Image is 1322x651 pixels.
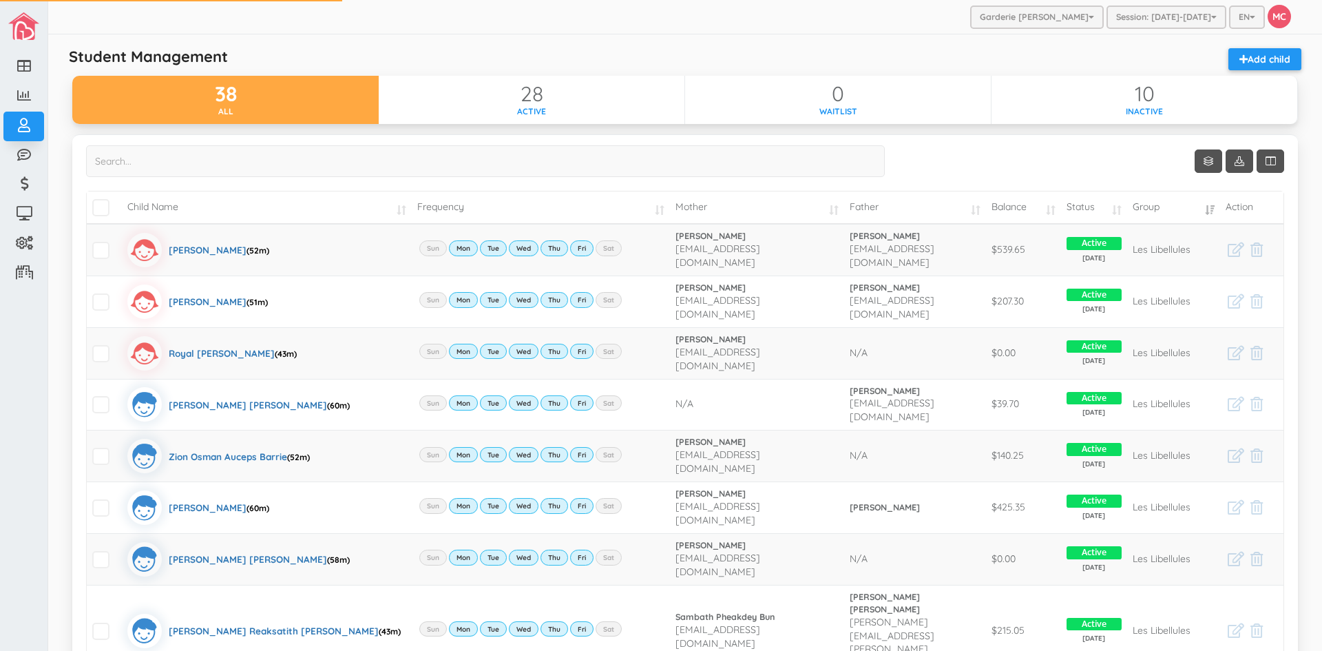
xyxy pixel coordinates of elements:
[596,621,622,637] label: Sat
[246,503,269,513] span: (60m)
[127,387,162,422] img: boyicon.svg
[379,626,401,637] span: (43m)
[287,452,310,462] span: (52m)
[596,344,622,359] label: Sat
[1067,254,1122,263] span: [DATE]
[449,344,478,359] label: Mon
[675,611,839,623] a: Sambath Pheakdey Bun
[127,387,350,422] a: [PERSON_NAME] [PERSON_NAME](60m)
[1127,224,1221,276] td: Les Libellules
[670,192,844,224] td: Mother: activate to sort column ascending
[1067,304,1122,314] span: [DATE]
[449,621,478,637] label: Mon
[850,397,934,423] span: [EMAIL_ADDRESS][DOMAIN_NAME]
[8,12,39,40] img: image
[675,346,760,372] span: [EMAIL_ADDRESS][DOMAIN_NAME]
[122,192,412,224] td: Child Name: activate to sort column ascending
[419,621,447,637] label: Sun
[986,533,1061,585] td: $0.00
[570,621,594,637] label: Fri
[1067,392,1122,405] span: Active
[127,336,297,371] a: Royal [PERSON_NAME](43m)
[275,349,297,359] span: (43m)
[1067,563,1122,572] span: [DATE]
[675,488,839,500] a: [PERSON_NAME]
[412,192,670,224] td: Frequency: activate to sort column ascending
[246,297,268,307] span: (51m)
[480,621,507,637] label: Tue
[69,48,228,65] h5: Student Management
[419,395,447,411] label: Sun
[986,482,1061,533] td: $425.35
[419,292,447,307] label: Sun
[327,555,350,565] span: (58m)
[844,327,986,379] td: N/A
[541,240,568,256] label: Thu
[675,623,760,650] span: [EMAIL_ADDRESS][DOMAIN_NAME]
[986,192,1061,224] td: Balance: activate to sort column ascending
[675,282,839,294] a: [PERSON_NAME]
[509,240,538,256] label: Wed
[844,430,986,482] td: N/A
[596,550,622,565] label: Sat
[570,344,594,359] label: Fri
[169,233,269,267] div: [PERSON_NAME]
[685,105,991,117] div: waitlist
[480,240,507,256] label: Tue
[675,294,760,320] span: [EMAIL_ADDRESS][DOMAIN_NAME]
[1220,192,1283,224] td: Action
[169,439,310,473] div: Zion Osman Auceps Barrie
[850,385,980,397] a: [PERSON_NAME]
[541,395,568,411] label: Thu
[541,292,568,307] label: Thu
[1067,511,1122,521] span: [DATE]
[1067,408,1122,417] span: [DATE]
[169,336,297,371] div: Royal [PERSON_NAME]
[1067,634,1122,643] span: [DATE]
[1067,340,1122,353] span: Active
[127,542,350,577] a: [PERSON_NAME] [PERSON_NAME](58m)
[596,292,622,307] label: Sat
[596,447,622,462] label: Sat
[509,344,538,359] label: Wed
[169,614,401,648] div: [PERSON_NAME] Reaksatith [PERSON_NAME]
[72,83,379,105] div: 38
[169,387,350,422] div: [PERSON_NAME] [PERSON_NAME]
[570,447,594,462] label: Fri
[675,552,760,578] span: [EMAIL_ADDRESS][DOMAIN_NAME]
[1127,533,1221,585] td: Les Libellules
[419,447,447,462] label: Sun
[1127,482,1221,533] td: Les Libellules
[449,498,478,513] label: Mon
[1127,430,1221,482] td: Les Libellules
[127,439,162,473] img: boyicon.svg
[1067,356,1122,366] span: [DATE]
[541,344,568,359] label: Thu
[509,498,538,513] label: Wed
[850,502,980,514] a: [PERSON_NAME]
[449,550,478,565] label: Mon
[850,591,980,616] a: [PERSON_NAME] [PERSON_NAME]
[1067,546,1122,559] span: Active
[86,145,885,177] input: Search...
[992,105,1297,117] div: inactive
[480,395,507,411] label: Tue
[379,83,684,105] div: 28
[986,430,1061,482] td: $140.25
[1061,192,1127,224] td: Status: activate to sort column ascending
[1067,459,1122,469] span: [DATE]
[449,395,478,411] label: Mon
[1067,618,1122,631] span: Active
[670,379,844,431] td: N/A
[570,240,594,256] label: Fri
[570,292,594,307] label: Fri
[850,282,980,294] a: [PERSON_NAME]
[986,327,1061,379] td: $0.00
[419,344,447,359] label: Sun
[675,436,839,448] a: [PERSON_NAME]
[169,285,268,319] div: [PERSON_NAME]
[1127,379,1221,431] td: Les Libellules
[480,447,507,462] label: Tue
[127,285,162,319] img: girlicon.svg
[541,550,568,565] label: Thu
